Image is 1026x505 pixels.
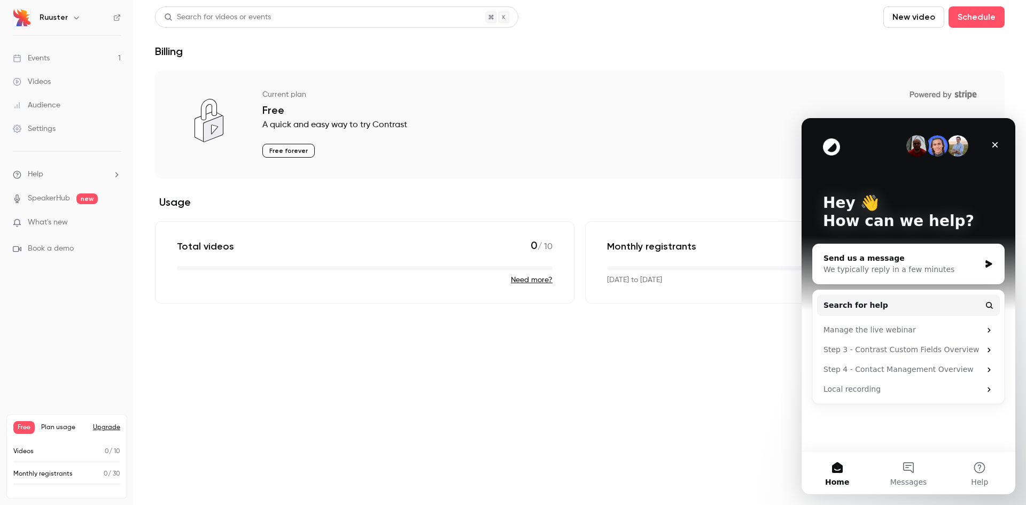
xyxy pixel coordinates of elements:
[13,421,35,434] span: Free
[883,6,944,28] button: New video
[164,12,271,23] div: Search for videos or events
[511,275,553,285] button: Need more?
[262,104,983,116] p: Free
[262,89,306,100] p: Current plan
[607,240,696,253] p: Monthly registrants
[108,218,121,228] iframe: Noticeable Trigger
[155,71,1005,304] section: billing
[262,119,983,131] p: A quick and easy way to try Contrast
[13,123,56,134] div: Settings
[13,100,60,111] div: Audience
[802,118,1015,494] iframe: Intercom live chat
[949,6,1005,28] button: Schedule
[40,12,68,23] h6: Ruuster
[28,193,70,204] a: SpeakerHub
[105,448,109,455] span: 0
[13,53,50,64] div: Events
[13,169,121,180] li: help-dropdown-opener
[13,469,73,479] p: Monthly registrants
[76,193,98,204] span: new
[93,423,120,432] button: Upgrade
[41,423,87,432] span: Plan usage
[28,243,74,254] span: Book a demo
[155,45,183,58] h1: Billing
[28,169,43,180] span: Help
[28,217,68,228] span: What's new
[13,76,51,87] div: Videos
[104,469,120,479] p: / 30
[13,447,34,456] p: Videos
[607,275,662,286] p: [DATE] to [DATE]
[177,240,234,253] p: Total videos
[155,196,1005,208] h2: Usage
[262,144,315,158] p: Free forever
[104,471,108,477] span: 0
[13,9,30,26] img: Ruuster
[105,447,120,456] p: / 10
[531,239,538,252] span: 0
[531,239,553,253] p: / 10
